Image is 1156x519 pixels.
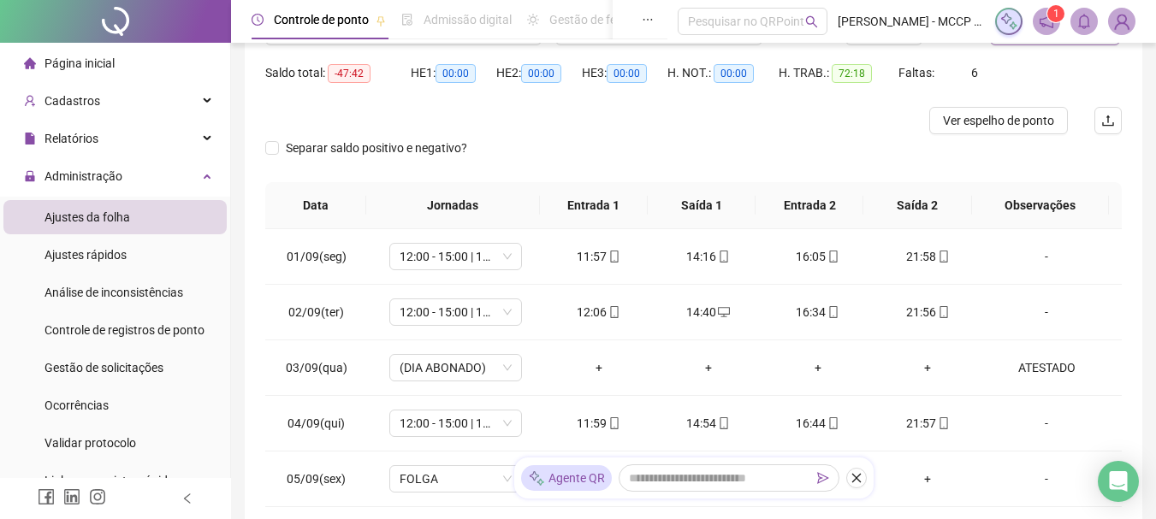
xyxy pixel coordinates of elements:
div: + [886,358,969,377]
span: home [24,57,36,69]
span: 00:00 [714,64,754,83]
span: Separar saldo positivo e negativo? [279,139,474,157]
span: 00:00 [521,64,561,83]
div: + [777,358,859,377]
span: Página inicial [44,56,115,70]
div: HE 2: [496,63,582,83]
div: 21:58 [886,247,969,266]
th: Observações [972,182,1109,229]
div: 11:59 [558,414,640,433]
span: 1 [1053,8,1059,20]
div: HE 3: [582,63,667,83]
div: 14:54 [667,414,750,433]
span: mobile [716,417,730,429]
span: 01/09(seg) [287,250,347,263]
div: H. TRAB.: [779,63,898,83]
span: 00:00 [607,64,647,83]
div: + [558,358,640,377]
span: ellipsis [642,14,654,26]
span: mobile [607,417,620,429]
span: Admissão digital [424,13,512,27]
span: -47:42 [328,64,371,83]
th: Data [265,182,366,229]
span: Administração [44,169,122,183]
div: Saldo total: [265,63,411,83]
span: mobile [607,306,620,318]
div: ATESTADO [996,358,1097,377]
span: [PERSON_NAME] - MCCP COMERCIO DE ALIMENTOS LTDA [838,12,985,31]
div: - [996,247,1097,266]
img: sparkle-icon.fc2bf0ac1784a2077858766a79e2daf3.svg [999,12,1018,31]
span: search [805,15,818,28]
span: mobile [936,306,950,318]
div: 14:40 [667,303,750,321]
span: desktop [716,306,730,318]
span: 03/09(qua) [286,361,347,375]
div: Open Intercom Messenger [1098,461,1139,502]
span: mobile [607,251,620,262]
img: 89793 [1109,9,1135,34]
span: Faltas: [898,66,937,80]
span: 04/09(qui) [288,416,345,430]
div: 16:44 [777,414,859,433]
span: mobile [826,251,839,262]
span: mobile [936,251,950,262]
span: bell [1076,14,1092,29]
span: 05/09(sex) [287,472,346,486]
span: Controle de registros de ponto [44,323,205,337]
span: send [817,472,829,484]
span: (DIA ABONADO) [400,355,512,380]
span: 00:00 [436,64,476,83]
span: mobile [936,417,950,429]
span: Controle de ponto [274,13,369,27]
span: 12:00 - 15:00 | 17:00 - 22:00 [400,299,512,325]
div: HE 1: [411,63,496,83]
span: FOLGA [400,466,512,492]
span: 12:00 - 15:00 | 17:00 - 22:00 [400,410,512,436]
th: Saída 1 [648,182,756,229]
th: Saída 2 [863,182,971,229]
th: Entrada 2 [756,182,863,229]
img: sparkle-icon.fc2bf0ac1784a2077858766a79e2daf3.svg [528,469,545,487]
div: 14:16 [667,247,750,266]
span: mobile [826,417,839,429]
span: Ajustes rápidos [44,248,127,262]
div: + [667,358,750,377]
span: 12:00 - 15:00 | 17:00 - 22:00 [400,244,512,269]
span: file-done [401,14,413,26]
sup: 1 [1047,5,1064,22]
span: instagram [89,488,106,505]
span: Relatórios [44,132,98,145]
span: pushpin [376,15,386,26]
th: Entrada 1 [540,182,648,229]
span: 72:18 [832,64,872,83]
div: - [996,303,1097,321]
span: clock-circle [252,14,264,26]
span: lock [24,170,36,182]
div: H. NOT.: [667,63,779,83]
span: 02/09(ter) [288,305,344,319]
span: Observações [986,196,1095,215]
span: upload [1101,114,1115,127]
span: user-add [24,95,36,107]
span: notification [1039,14,1054,29]
div: 21:57 [886,414,969,433]
div: 16:34 [777,303,859,321]
span: Análise de inconsistências [44,286,183,299]
div: - [996,469,1097,488]
span: Gestão de solicitações [44,361,163,375]
span: linkedin [63,488,80,505]
span: Ocorrências [44,398,109,412]
div: - [996,414,1097,433]
div: 12:06 [558,303,640,321]
span: Cadastros [44,94,100,108]
span: facebook [38,488,55,505]
span: 6 [971,66,978,80]
div: 16:05 [777,247,859,266]
span: Gestão de férias [549,13,636,27]
div: + [886,469,969,488]
div: Agente QR [521,465,612,491]
span: close [851,472,863,484]
button: Ver espelho de ponto [929,107,1068,134]
span: Validar protocolo [44,436,136,450]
